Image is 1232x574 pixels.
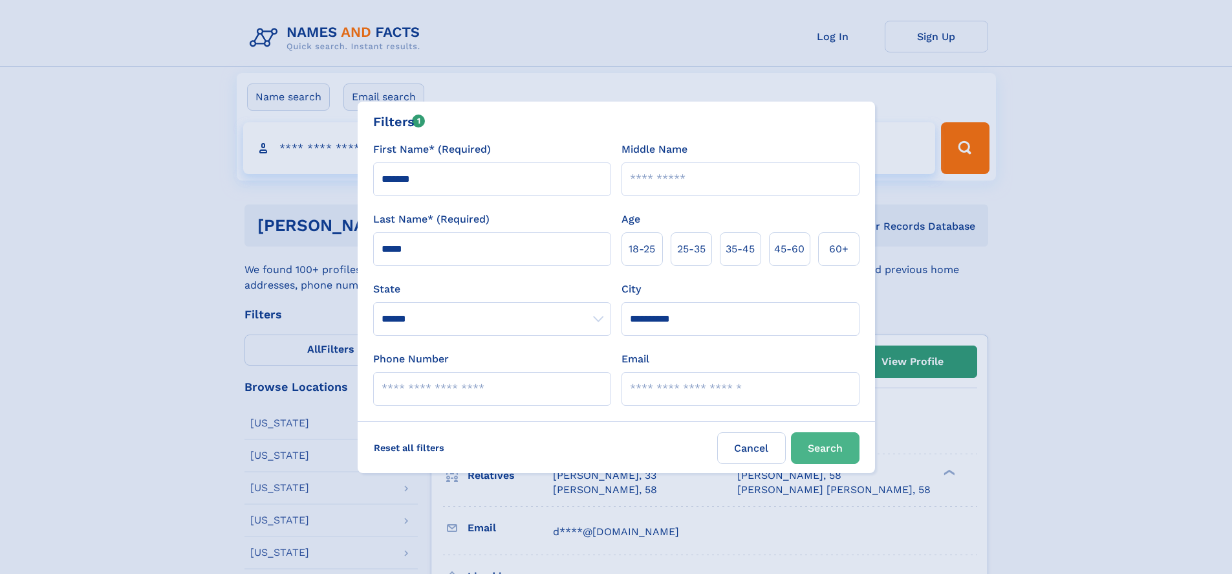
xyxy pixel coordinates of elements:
label: Middle Name [621,142,687,157]
label: Last Name* (Required) [373,212,490,227]
button: Search [791,432,859,464]
label: Reset all filters [365,432,453,463]
span: 25‑35 [677,241,706,257]
span: 45‑60 [774,241,805,257]
label: Age [621,212,640,227]
label: State [373,281,611,297]
label: Cancel [717,432,786,464]
label: Phone Number [373,351,449,367]
span: 35‑45 [726,241,755,257]
label: First Name* (Required) [373,142,491,157]
label: Email [621,351,649,367]
span: 18‑25 [629,241,655,257]
div: Filters [373,112,426,131]
label: City [621,281,641,297]
span: 60+ [829,241,848,257]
